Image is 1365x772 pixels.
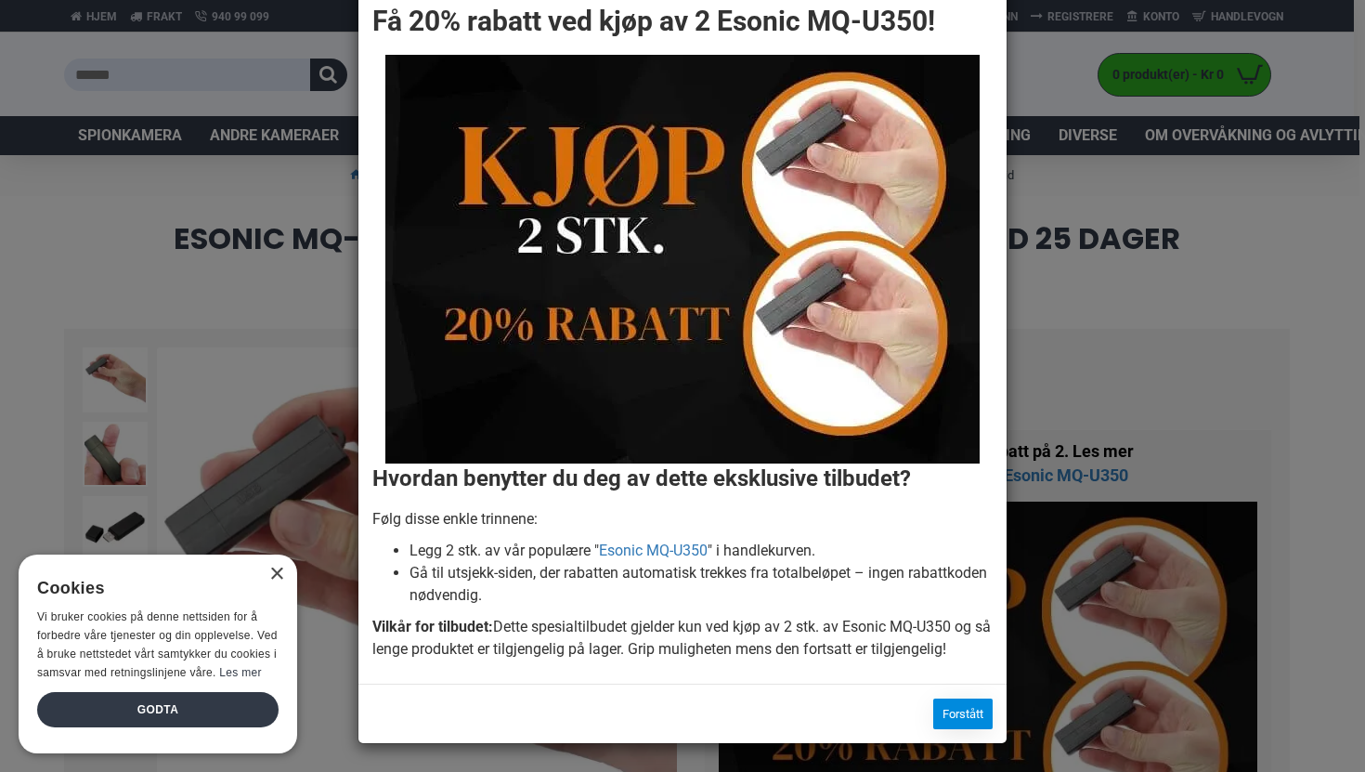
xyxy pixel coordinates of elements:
h3: Hvordan benytter du deg av dette eksklusive tilbudet? [372,464,993,495]
p: Dette spesialtilbudet gjelder kun ved kjøp av 2 stk. av Esonic MQ-U350 og så lenge produktet er t... [372,616,993,661]
img: 20% rabatt ved Kjøp av 2 Esonic MQ-U350 [385,55,980,464]
li: Legg 2 stk. av vår populære " " i handlekurven. [409,540,993,562]
h2: Få 20% rabatt ved kjøp av 2 Esonic MQ-U350! [372,2,993,41]
li: Gå til utsjekk-siden, der rabatten automatisk trekkes fra totalbeløpet – ingen rabattkoden nødven... [409,562,993,607]
a: Esonic MQ-U350 [599,540,708,562]
button: Forstått [933,699,993,729]
p: Følg disse enkle trinnene: [372,508,993,530]
strong: Vilkår for tilbudet: [372,618,493,635]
